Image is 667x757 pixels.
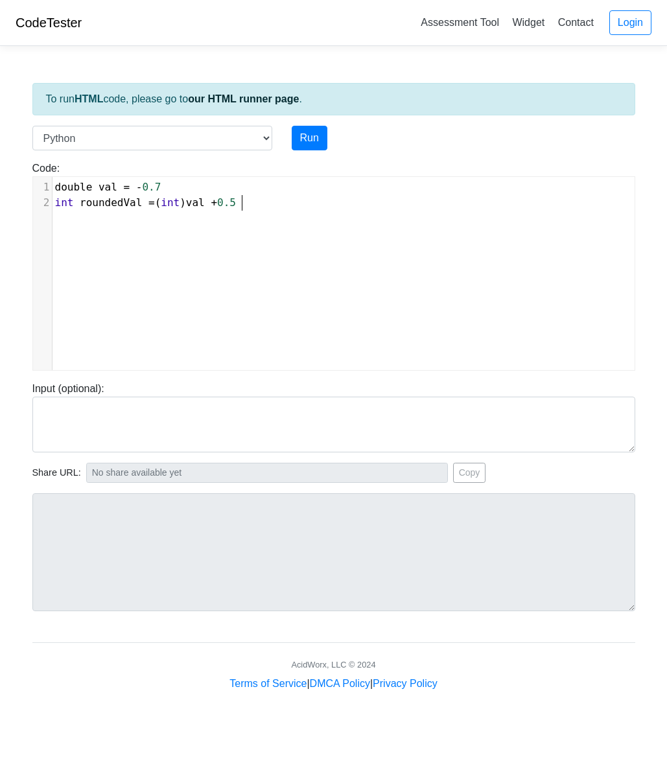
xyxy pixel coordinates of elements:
div: 1 [33,180,52,195]
span: roundedVal [80,196,142,209]
button: Run [292,126,327,150]
span: + [211,196,217,209]
strong: HTML [75,93,103,104]
span: = [123,181,130,193]
div: | | [229,676,437,692]
span: ( ) [55,196,237,209]
span: Share URL: [32,466,81,480]
div: Code: [23,161,645,371]
span: 0.5 [217,196,236,209]
input: No share available yet [86,463,448,483]
div: AcidWorx, LLC © 2024 [291,658,375,671]
span: int [55,196,74,209]
span: 0.7 [142,181,161,193]
div: 2 [33,195,52,211]
div: Input (optional): [23,381,645,452]
a: Contact [553,12,599,33]
span: val [186,196,205,209]
span: = [148,196,155,209]
div: To run code, please go to . [32,83,635,115]
a: our HTML runner page [188,93,299,104]
span: - [136,181,143,193]
a: Widget [507,12,550,33]
span: val [99,181,117,193]
a: Terms of Service [229,678,307,689]
span: int [161,196,180,209]
a: Privacy Policy [373,678,438,689]
a: Login [609,10,651,35]
a: DMCA Policy [310,678,370,689]
a: CodeTester [16,16,82,30]
button: Copy [453,463,486,483]
span: double [55,181,93,193]
a: Assessment Tool [415,12,504,33]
